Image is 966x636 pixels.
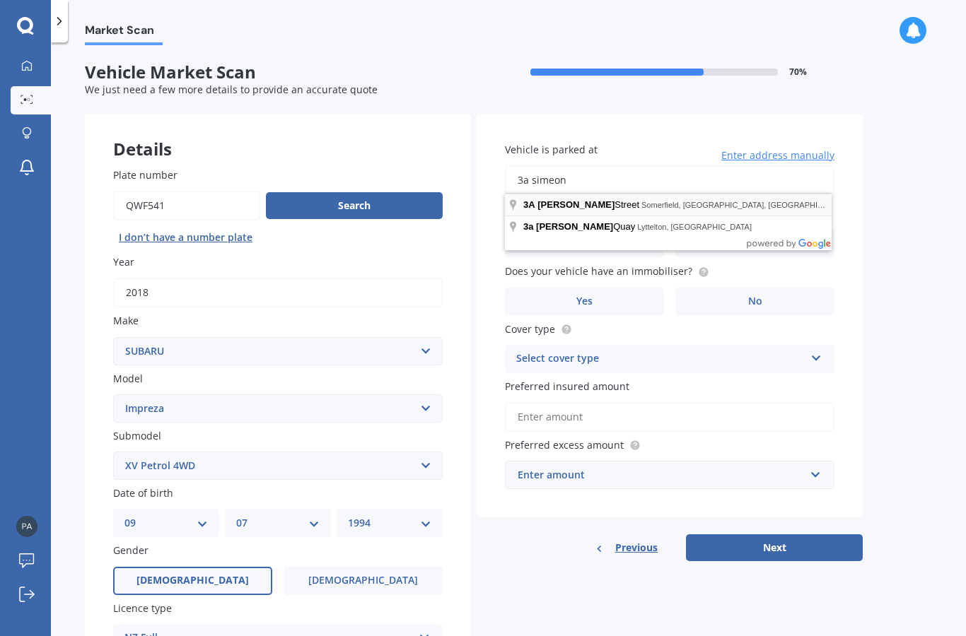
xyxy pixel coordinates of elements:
button: I don’t have a number plate [113,226,258,249]
span: Model [113,372,143,385]
input: YYYY [113,278,443,307]
span: Plate number [113,168,178,182]
input: Enter amount [505,402,834,432]
span: We just need a few more details to provide an accurate quote [85,83,378,96]
span: 3a [PERSON_NAME] [523,221,613,232]
input: Enter plate number [113,191,260,220]
div: Details [85,114,471,156]
span: Somerfield, [GEOGRAPHIC_DATA], [GEOGRAPHIC_DATA] [641,201,849,209]
span: Yes [576,295,593,307]
button: Next [686,534,863,561]
div: Select cover type [516,351,805,367]
button: Search [266,192,443,219]
span: Make [113,314,139,328]
span: Preferred insured amount [505,379,629,393]
span: Street [523,199,641,210]
span: 3A [523,199,535,210]
span: Does your vehicle have an immobiliser? [505,265,692,278]
span: Licence type [113,601,172,615]
span: Vehicle is parked at [505,143,598,156]
img: 0da307a9efafe75457315306a88d0927 [16,516,37,537]
div: Enter amount [518,467,805,483]
span: [PERSON_NAME] [537,199,615,210]
span: Cover type [505,322,555,336]
span: Preferred excess amount [505,438,624,452]
span: Vehicle Market Scan [85,62,474,83]
span: Enter address manually [721,148,834,163]
span: Gender [113,544,149,558]
span: No [748,295,762,307]
span: Submodel [113,429,161,442]
span: [DEMOGRAPHIC_DATA] [136,575,249,587]
span: Quay [523,221,637,232]
input: Enter address [505,165,834,195]
span: Market Scan [85,23,163,42]
span: Previous [615,537,658,558]
span: Lyttelton, [GEOGRAPHIC_DATA] [637,223,752,231]
span: 70 % [789,67,807,77]
span: [DEMOGRAPHIC_DATA] [308,575,418,587]
span: Year [113,255,134,269]
span: Date of birth [113,486,173,500]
